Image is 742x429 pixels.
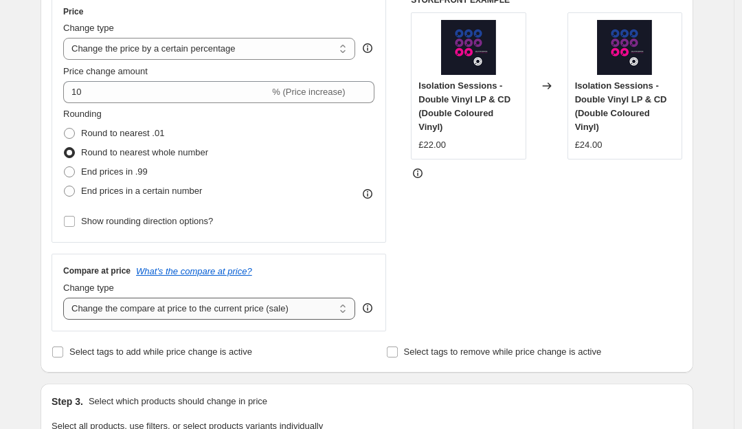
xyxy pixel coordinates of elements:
[81,186,202,196] span: End prices in a certain number
[575,80,667,132] span: Isolation Sessions - Double Vinyl LP & CD (Double Coloured Vinyl)
[63,66,148,76] span: Price change amount
[272,87,345,97] span: % (Price increase)
[418,80,510,132] span: Isolation Sessions - Double Vinyl LP & CD (Double Coloured Vinyl)
[52,395,83,408] h2: Step 3.
[69,346,252,357] span: Select tags to add while price change is active
[63,6,83,17] h3: Price
[404,346,602,357] span: Select tags to remove while price change is active
[63,109,102,119] span: Rounding
[63,283,114,293] span: Change type
[575,138,603,152] div: £24.00
[89,395,267,408] p: Select which products should change in price
[418,138,446,152] div: £22.00
[81,166,148,177] span: End prices in .99
[81,128,164,138] span: Round to nearest .01
[361,41,374,55] div: help
[361,301,374,315] div: help
[63,23,114,33] span: Change type
[63,81,269,103] input: -15
[136,266,252,276] button: What's the compare at price?
[441,20,496,75] img: Isolation-proof-1_80x.png
[63,265,131,276] h3: Compare at price
[81,216,213,226] span: Show rounding direction options?
[597,20,652,75] img: Isolation-proof-1_80x.png
[81,147,208,157] span: Round to nearest whole number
